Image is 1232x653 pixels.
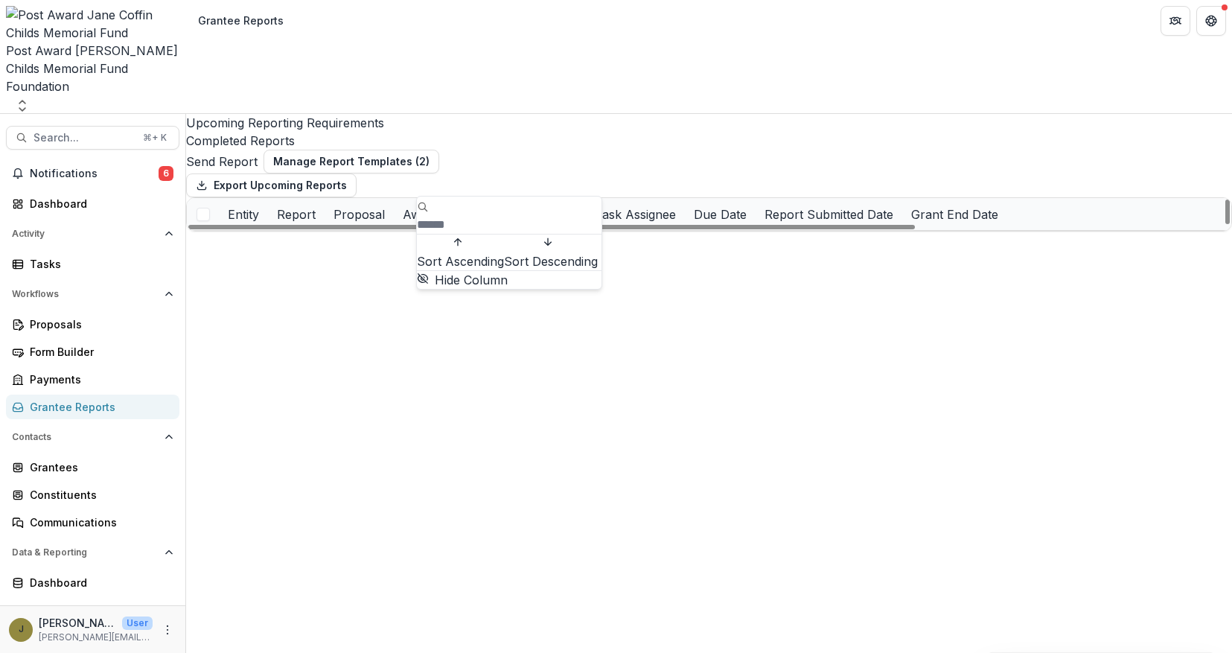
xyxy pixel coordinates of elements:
[394,198,478,230] div: Award Year
[6,252,179,276] a: Tasks
[12,289,159,299] span: Workflows
[586,198,685,230] div: Task Assignee
[159,166,173,181] span: 6
[1196,6,1226,36] button: Get Help
[30,399,167,415] div: Grantee Reports
[186,153,258,171] button: Send Report
[159,621,176,639] button: More
[902,198,1007,230] div: Grant End Date
[6,162,179,185] button: Notifications6
[186,173,357,197] button: Export Upcoming Reports
[19,625,24,634] div: Jamie
[6,222,179,246] button: Open Activity
[586,206,685,223] div: Task Assignee
[6,312,179,337] a: Proposals
[219,198,268,230] div: Entity
[30,196,167,211] div: Dashboard
[1161,6,1190,36] button: Partners
[756,198,902,230] div: Report Submitted Date
[268,198,325,230] div: Report
[6,570,179,595] a: Dashboard
[325,198,394,230] div: Proposal
[417,254,504,269] span: Sort Ascending
[12,98,33,113] button: Open entity switcher
[219,206,268,223] div: Entity
[30,256,167,272] div: Tasks
[394,206,478,223] div: Award Year
[192,10,290,31] nav: breadcrumb
[30,515,167,530] div: Communications
[30,168,159,180] span: Notifications
[6,6,180,42] img: Post Award Jane Coffin Childs Memorial Fund
[6,541,179,564] button: Open Data & Reporting
[6,395,179,419] a: Grantee Reports
[30,575,167,590] div: Dashboard
[12,547,159,558] span: Data & Reporting
[30,602,167,618] div: Data Report
[685,198,756,230] div: Due Date
[325,206,394,223] div: Proposal
[12,229,159,239] span: Activity
[268,206,325,223] div: Report
[6,425,179,449] button: Open Contacts
[902,206,1007,223] div: Grant End Date
[6,510,179,535] a: Communications
[417,271,508,289] button: Hide Column
[756,206,902,223] div: Report Submitted Date
[30,459,167,475] div: Grantees
[6,367,179,392] a: Payments
[30,487,167,503] div: Constituents
[6,598,179,622] a: Data Report
[30,344,167,360] div: Form Builder
[685,206,756,223] div: Due Date
[39,615,116,631] p: [PERSON_NAME]
[122,617,153,630] p: User
[186,132,1232,150] a: Completed Reports
[6,42,180,77] div: Post Award [PERSON_NAME] Childs Memorial Fund
[30,316,167,332] div: Proposals
[186,114,1232,132] a: Upcoming Reporting Requirements
[30,372,167,387] div: Payments
[417,235,504,270] button: Sort Ascending
[39,631,153,644] p: [PERSON_NAME][EMAIL_ADDRESS][PERSON_NAME][DOMAIN_NAME]
[6,455,179,480] a: Grantees
[6,126,179,150] button: Search...
[264,150,439,173] button: Manage Report Templates (2)
[6,191,179,216] a: Dashboard
[504,254,598,269] span: Sort Descending
[198,13,284,28] div: Grantee Reports
[33,132,134,144] span: Search...
[12,432,159,442] span: Contacts
[6,482,179,507] a: Constituents
[504,235,598,270] button: Sort Descending
[140,130,170,146] div: ⌘ + K
[6,79,69,94] span: Foundation
[6,282,179,306] button: Open Workflows
[6,340,179,364] a: Form Builder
